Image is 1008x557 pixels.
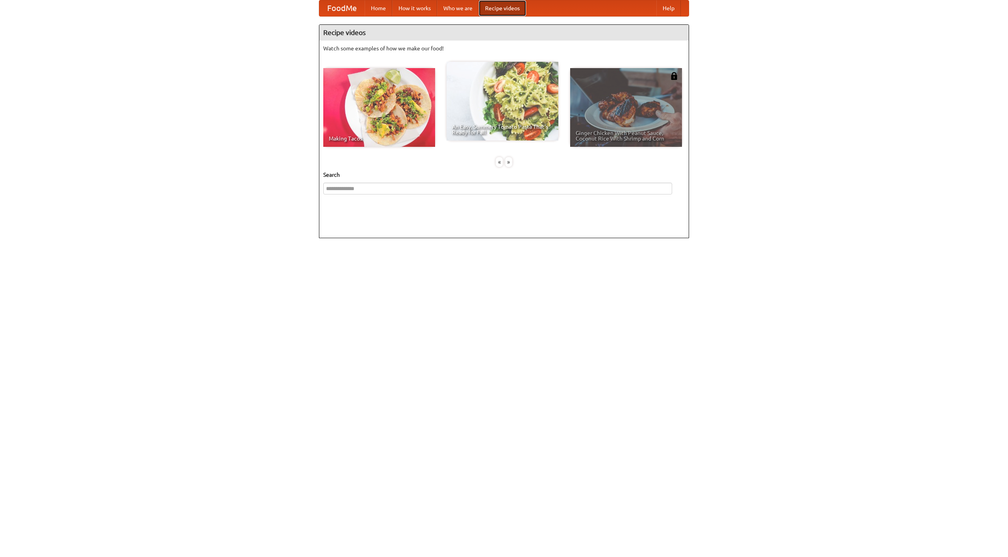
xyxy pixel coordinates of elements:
a: Help [656,0,681,16]
a: Who we are [437,0,479,16]
div: « [496,157,503,167]
h5: Search [323,171,685,179]
span: Making Tacos [329,136,430,141]
a: FoodMe [319,0,365,16]
a: Home [365,0,392,16]
a: An Easy, Summery Tomato Pasta That's Ready for Fall [447,62,558,141]
a: Making Tacos [323,68,435,147]
a: How it works [392,0,437,16]
div: » [505,157,512,167]
h4: Recipe videos [319,25,689,41]
p: Watch some examples of how we make our food! [323,44,685,52]
a: Recipe videos [479,0,526,16]
img: 483408.png [670,72,678,80]
span: An Easy, Summery Tomato Pasta That's Ready for Fall [452,124,553,135]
